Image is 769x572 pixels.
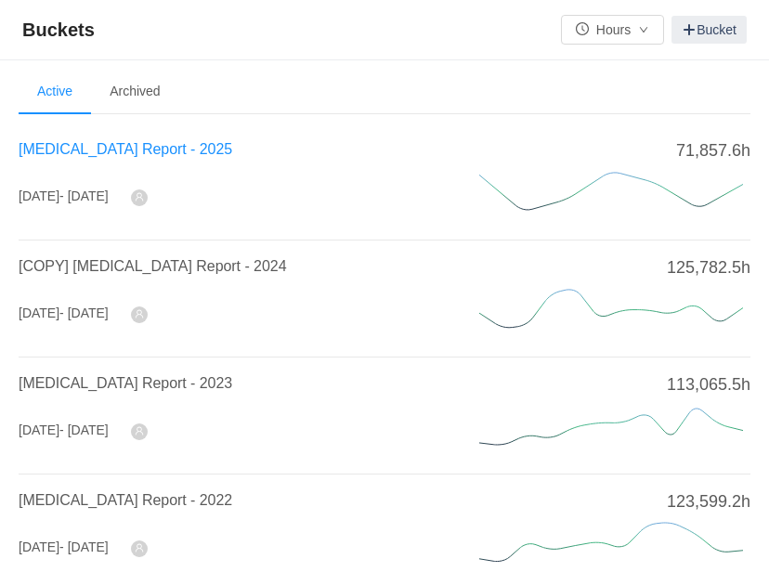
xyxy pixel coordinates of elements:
div: [DATE] [19,421,109,440]
button: icon: clock-circleHoursicon: down [561,15,664,45]
a: [MEDICAL_DATA] Report - 2025 [19,141,232,157]
span: 125,782.5h [667,255,750,280]
li: Archived [91,70,178,114]
div: [DATE] [19,187,109,206]
span: 113,065.5h [667,372,750,397]
li: Active [19,70,91,114]
a: [MEDICAL_DATA] Report - 2022 [19,492,232,508]
a: Bucket [671,16,747,44]
span: 123,599.2h [667,489,750,514]
span: - [DATE] [59,422,109,437]
span: - [DATE] [59,305,109,320]
a: [MEDICAL_DATA] Report - 2023 [19,375,232,391]
i: icon: user [135,426,144,435]
i: icon: user [135,543,144,552]
i: icon: user [135,309,144,318]
span: - [DATE] [59,539,109,554]
i: icon: user [135,192,144,201]
span: 71,857.6h [676,138,750,163]
div: [DATE] [19,304,109,323]
span: Buckets [22,15,106,45]
a: [COPY] [MEDICAL_DATA] Report - 2024 [19,258,287,274]
div: [DATE] [19,538,109,557]
span: - [DATE] [59,188,109,203]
